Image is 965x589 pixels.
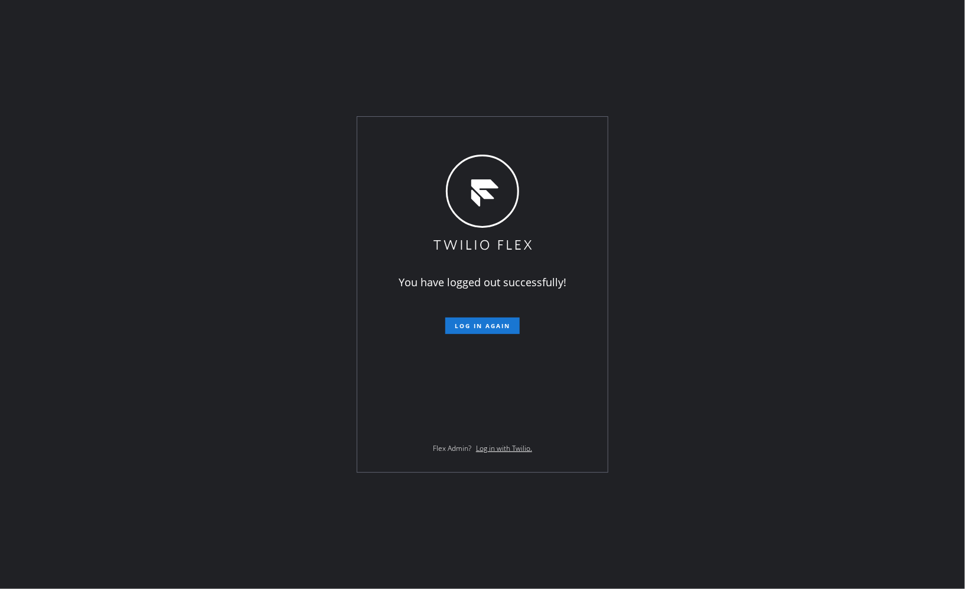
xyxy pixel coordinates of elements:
span: You have logged out successfully! [399,275,566,289]
span: Log in again [455,322,510,330]
a: Log in with Twilio. [476,443,532,453]
span: Flex Admin? [433,443,471,453]
button: Log in again [445,318,520,334]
